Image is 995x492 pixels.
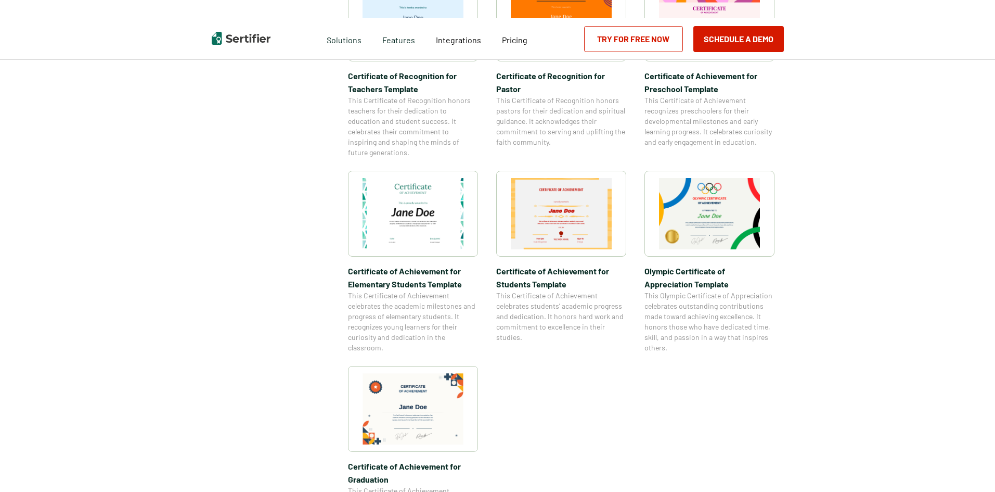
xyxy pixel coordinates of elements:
span: This Certificate of Achievement recognizes preschoolers for their developmental milestones and ea... [644,95,774,147]
span: Certificate of Achievement for Students Template [496,264,626,291]
span: This Certificate of Achievement celebrates students’ academic progress and dedication. It honors ... [496,291,626,343]
span: Certificate of Achievement for Graduation [348,460,478,486]
span: Olympic Certificate of Appreciation​ Template [644,264,774,291]
iframe: Chat Widget [943,442,995,492]
span: Certificate of Achievement for Preschool Template [644,69,774,95]
span: Integrations [436,35,481,45]
img: Olympic Certificate of Appreciation​ Template [659,178,760,249]
span: Solutions [327,32,361,45]
img: Certificate of Achievement for Students Template [511,178,612,249]
span: Certificate of Recognition for Teachers Template [348,69,478,95]
span: Features [382,32,415,45]
a: Certificate of Achievement for Elementary Students TemplateCertificate of Achievement for Element... [348,171,478,353]
img: Sertifier | Digital Credentialing Platform [212,32,270,45]
a: Pricing [502,32,527,45]
span: This Certificate of Recognition honors pastors for their dedication and spiritual guidance. It ac... [496,95,626,147]
a: Olympic Certificate of Appreciation​ TemplateOlympic Certificate of Appreciation​ TemplateThis Ol... [644,171,774,353]
span: Certificate of Achievement for Elementary Students Template [348,264,478,291]
span: This Olympic Certificate of Appreciation celebrates outstanding contributions made toward achievi... [644,291,774,353]
span: Certificate of Recognition for Pastor [496,69,626,95]
span: Pricing [502,35,527,45]
a: Certificate of Achievement for Students TemplateCertificate of Achievement for Students TemplateT... [496,171,626,353]
img: Certificate of Achievement for Elementary Students Template [363,178,463,249]
img: Certificate of Achievement for Graduation [363,373,463,445]
span: This Certificate of Recognition honors teachers for their dedication to education and student suc... [348,95,478,158]
a: Integrations [436,32,481,45]
a: Try for Free Now [584,26,683,52]
span: This Certificate of Achievement celebrates the academic milestones and progress of elementary stu... [348,291,478,353]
